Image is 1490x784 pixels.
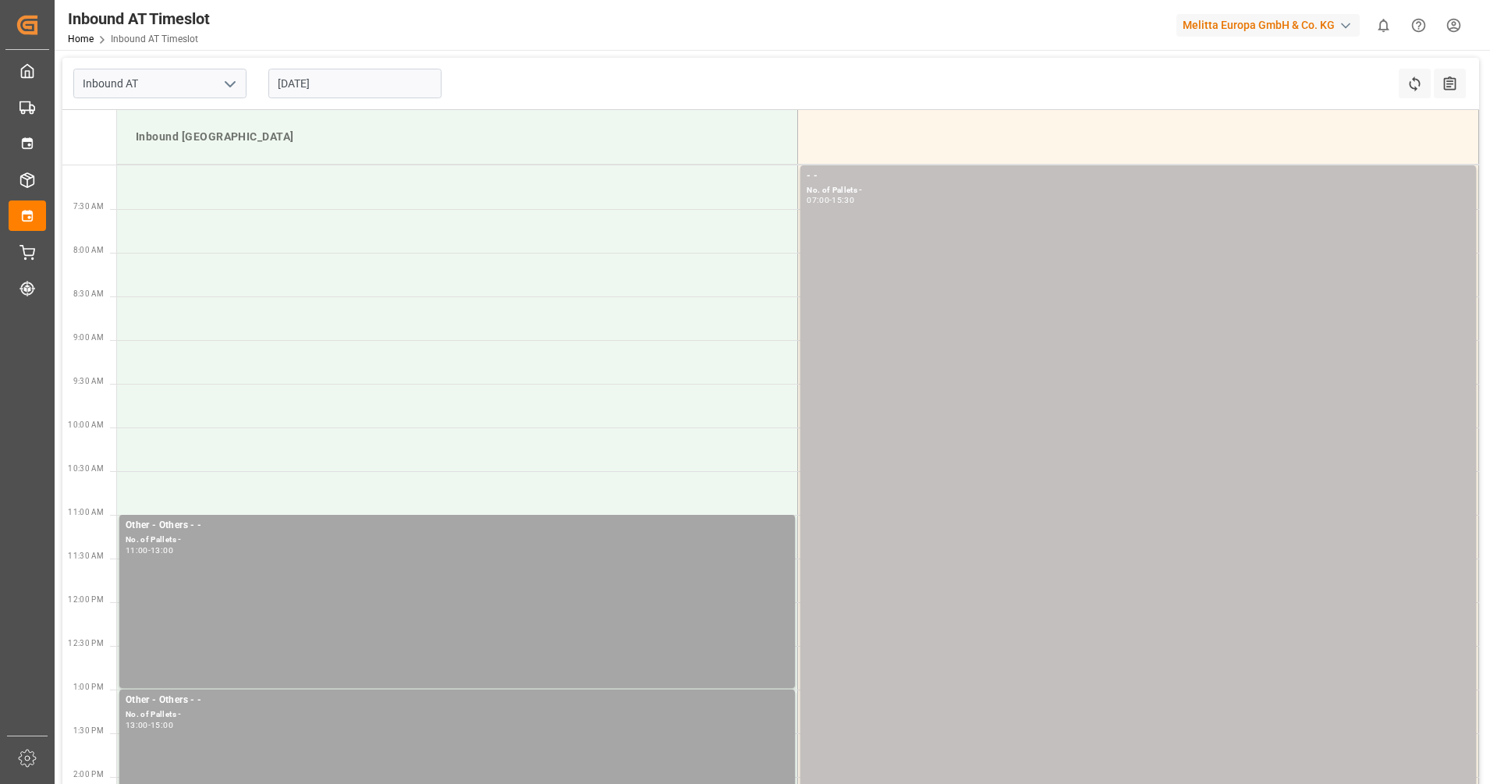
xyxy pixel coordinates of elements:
[807,197,829,204] div: 07:00
[68,552,104,560] span: 11:30 AM
[151,547,173,554] div: 13:00
[73,683,104,691] span: 1:00 PM
[807,184,1470,197] div: No. of Pallets -
[832,197,854,204] div: 15:30
[73,726,104,735] span: 1:30 PM
[151,722,173,729] div: 15:00
[1401,8,1436,43] button: Help Center
[807,169,1470,184] div: - -
[73,246,104,254] span: 8:00 AM
[126,708,789,722] div: No. of Pallets -
[68,7,210,30] div: Inbound AT Timeslot
[68,464,104,473] span: 10:30 AM
[73,770,104,779] span: 2:00 PM
[73,333,104,342] span: 9:00 AM
[1366,8,1401,43] button: show 0 new notifications
[148,722,151,729] div: -
[68,420,104,429] span: 10:00 AM
[268,69,442,98] input: DD.MM.YYYY
[829,197,832,204] div: -
[126,693,789,708] div: Other - Others - -
[126,722,148,729] div: 13:00
[73,202,104,211] span: 7:30 AM
[129,122,785,151] div: Inbound [GEOGRAPHIC_DATA]
[68,508,104,516] span: 11:00 AM
[1176,14,1360,37] div: Melitta Europa GmbH & Co. KG
[218,72,241,96] button: open menu
[73,69,247,98] input: Type to search/select
[68,639,104,647] span: 12:30 PM
[1176,10,1366,40] button: Melitta Europa GmbH & Co. KG
[73,377,104,385] span: 9:30 AM
[148,547,151,554] div: -
[73,289,104,298] span: 8:30 AM
[126,534,789,547] div: No. of Pallets -
[126,547,148,554] div: 11:00
[68,34,94,44] a: Home
[126,518,789,534] div: Other - Others - -
[68,595,104,604] span: 12:00 PM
